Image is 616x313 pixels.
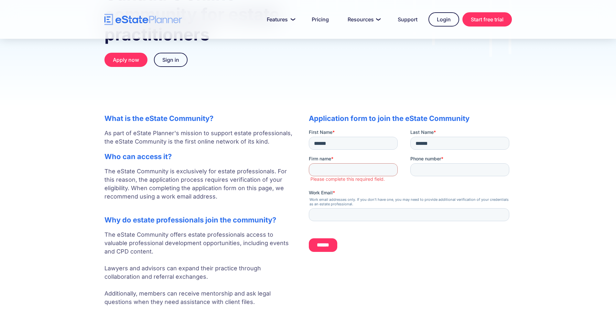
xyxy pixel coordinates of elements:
h2: Application form to join the eState Community [309,114,512,123]
p: The eState Community is exclusively for estate professionals. For this reason, the application pr... [104,167,296,209]
a: Support [390,13,425,26]
iframe: Form 0 [309,129,512,257]
p: As part of eState Planner's mission to support estate professionals, the eState Community is the ... [104,129,296,146]
h2: Who can access it? [104,152,296,161]
a: Pricing [304,13,337,26]
h2: What is the eState Community? [104,114,296,123]
h2: Why do estate professionals join the community? [104,216,296,224]
a: home [104,14,182,25]
a: Sign in [154,53,188,67]
a: Features [259,13,301,26]
a: Apply now [104,53,147,67]
p: The eState Community offers estate professionals access to valuable professional development oppo... [104,231,296,306]
a: Start free trial [462,12,512,27]
a: Login [428,12,459,27]
a: Resources [340,13,387,26]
